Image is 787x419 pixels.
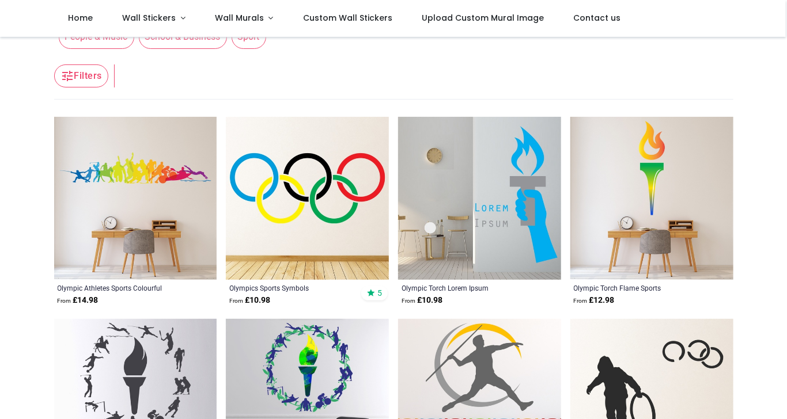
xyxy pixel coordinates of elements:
span: Wall Stickers [122,12,176,24]
strong: £ 12.98 [574,295,615,306]
span: Home [68,12,93,24]
strong: £ 14.98 [58,295,99,306]
span: Sport [232,25,266,48]
a: Olympics Sports Symbols [229,283,354,292]
a: Olympic Torch Lorem Ipsum [402,283,527,292]
button: People & Music [54,25,134,48]
img: Olympics Sports Symbols Wall Sticker [226,117,389,280]
strong: £ 10.98 [402,295,442,306]
span: From [229,298,243,304]
img: Olympic Torch Flame Sports Wall Sticker [570,117,733,280]
button: School & Business [134,25,227,48]
a: Olympic Athletes Sports Colourful [58,283,183,292]
button: Filters [54,64,108,87]
button: Sport [227,25,266,48]
span: From [574,298,588,304]
span: Upload Custom Mural Image [422,12,544,24]
img: Olympic Torch Lorem Ipsum Wall Sticker [398,117,561,280]
span: Custom Wall Stickers [303,12,392,24]
img: Olympic Athletes Sports Colourful Wall Sticker [54,117,217,280]
span: From [402,298,415,304]
strong: £ 10.98 [229,295,270,306]
span: Wall Murals [215,12,264,24]
span: 5 [377,288,382,298]
span: School & Business [139,25,227,48]
span: From [58,298,71,304]
span: Contact us [573,12,620,24]
span: People & Music [59,25,134,48]
a: Olympic Torch Flame Sports [574,283,699,292]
